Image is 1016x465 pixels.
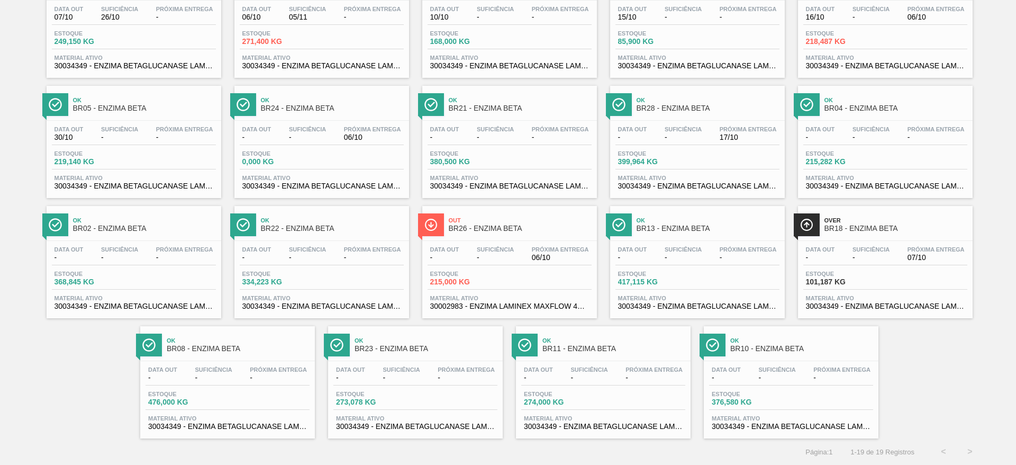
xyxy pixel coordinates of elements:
[625,366,683,373] span: Próxima Entrega
[226,198,414,318] a: ÍconeOkBR22 - ENZIMA BETAData out-Suficiência-Próxima Entrega-Estoque334,223 KGMaterial ativo3003...
[637,217,779,223] span: Ok
[55,246,84,253] span: Data out
[289,133,326,141] span: -
[852,246,890,253] span: Suficiência
[344,246,401,253] span: Próxima Entrega
[618,126,647,132] span: Data out
[242,271,316,277] span: Estoque
[101,254,138,262] span: -
[518,338,531,352] img: Ícone
[477,6,514,12] span: Suficiência
[289,126,326,132] span: Suficiência
[824,97,967,103] span: Ok
[612,98,625,111] img: Ícone
[344,126,401,132] span: Próxima Entrega
[438,366,495,373] span: Próxima Entrega
[852,133,890,141] span: -
[55,295,213,301] span: Material ativo
[73,97,216,103] span: Ok
[542,345,685,353] span: BR11 - ENZIMA BETA
[55,175,213,181] span: Material ativo
[242,278,316,286] span: 334,223 KG
[852,254,890,262] span: -
[665,246,702,253] span: Suficiência
[852,6,890,12] span: Suficiência
[101,246,138,253] span: Suficiência
[618,175,777,181] span: Material ativo
[806,30,880,37] span: Estoque
[720,246,777,253] span: Próxima Entrega
[336,423,495,431] span: 30034349 - ENZIMA BETAGLUCANASE LAMINEX 5G
[908,13,965,21] span: 06/10
[430,271,504,277] span: Estoque
[477,126,514,132] span: Suficiência
[720,6,777,12] span: Próxima Entrega
[355,337,497,344] span: Ok
[430,175,589,181] span: Material ativo
[618,271,692,277] span: Estoque
[806,133,835,141] span: -
[618,62,777,70] span: 30034349 - ENZIMA BETAGLUCANASE LAMINEX 5G
[73,104,216,112] span: BR05 - ENZIMA BETA
[532,13,589,21] span: -
[148,374,177,382] span: -
[852,126,890,132] span: Suficiência
[39,78,226,198] a: ÍconeOkBR05 - ENZIMA BETAData out30/10Suficiência-Próxima Entrega-Estoque219,140 KGMaterial ativo...
[758,374,795,382] span: -
[790,198,978,318] a: ÍconeOverBR18 - ENZIMA BETAData out-Suficiência-Próxima Entrega07/10Estoque101,187 KGMaterial ati...
[806,246,835,253] span: Data out
[720,133,777,141] span: 17/10
[806,254,835,262] span: -
[618,302,777,310] span: 30034349 - ENZIMA BETAGLUCANASE LAMINEX 5G
[665,13,702,21] span: -
[618,246,647,253] span: Data out
[336,398,410,406] span: 273,078 KG
[430,246,459,253] span: Data out
[720,254,777,262] span: -
[242,182,401,190] span: 30034349 - ENZIMA BETAGLUCANASE LAMINEX 5G
[430,302,589,310] span: 30002983 - ENZIMA LAMINEX MAXFLOW 4G DANISCO
[665,133,702,141] span: -
[336,366,365,373] span: Data out
[101,133,138,141] span: -
[237,98,250,111] img: Ícone
[156,254,213,262] span: -
[665,254,702,262] span: -
[424,98,438,111] img: Ícone
[532,6,589,12] span: Próxima Entrega
[226,78,414,198] a: ÍconeOkBR24 - ENZIMA BETAData out-Suficiência-Próxima Entrega06/10Estoque0,000 KGMaterial ativo30...
[55,62,213,70] span: 30034349 - ENZIMA BETAGLUCANASE LAMINEX 5G
[908,133,965,141] span: -
[730,345,873,353] span: BR10 - ENZIMA BETA
[242,62,401,70] span: 30034349 - ENZIMA BETAGLUCANASE LAMINEX 5G
[665,126,702,132] span: Suficiência
[477,246,514,253] span: Suficiência
[414,198,602,318] a: ÍconeOutBR26 - ENZIMA BETAData out-Suficiência-Próxima Entrega06/10Estoque215,000 KGMaterial ativ...
[430,254,459,262] span: -
[156,6,213,12] span: Próxima Entrega
[289,254,326,262] span: -
[344,13,401,21] span: -
[242,246,271,253] span: Data out
[805,448,832,456] span: Página : 1
[720,126,777,132] span: Próxima Entrega
[542,337,685,344] span: Ok
[813,374,870,382] span: -
[261,104,404,112] span: BR24 - ENZIMA BETA
[55,30,129,37] span: Estoque
[242,133,271,141] span: -
[55,126,84,132] span: Data out
[712,423,870,431] span: 30034349 - ENZIMA BETAGLUCANASE LAMINEX 5G
[532,126,589,132] span: Próxima Entrega
[824,225,967,232] span: BR18 - ENZIMA BETA
[602,78,790,198] a: ÍconeOkBR28 - ENZIMA BETAData out-Suficiência-Próxima Entrega17/10Estoque399,964 KGMaterial ativo...
[806,38,880,46] span: 218,487 KG
[806,182,965,190] span: 30034349 - ENZIMA BETAGLUCANASE LAMINEX 5G
[800,98,813,111] img: Ícone
[806,150,880,157] span: Estoque
[336,415,495,422] span: Material ativo
[55,38,129,46] span: 249,150 KG
[430,6,459,12] span: Data out
[344,133,401,141] span: 06/10
[101,13,138,21] span: 26/10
